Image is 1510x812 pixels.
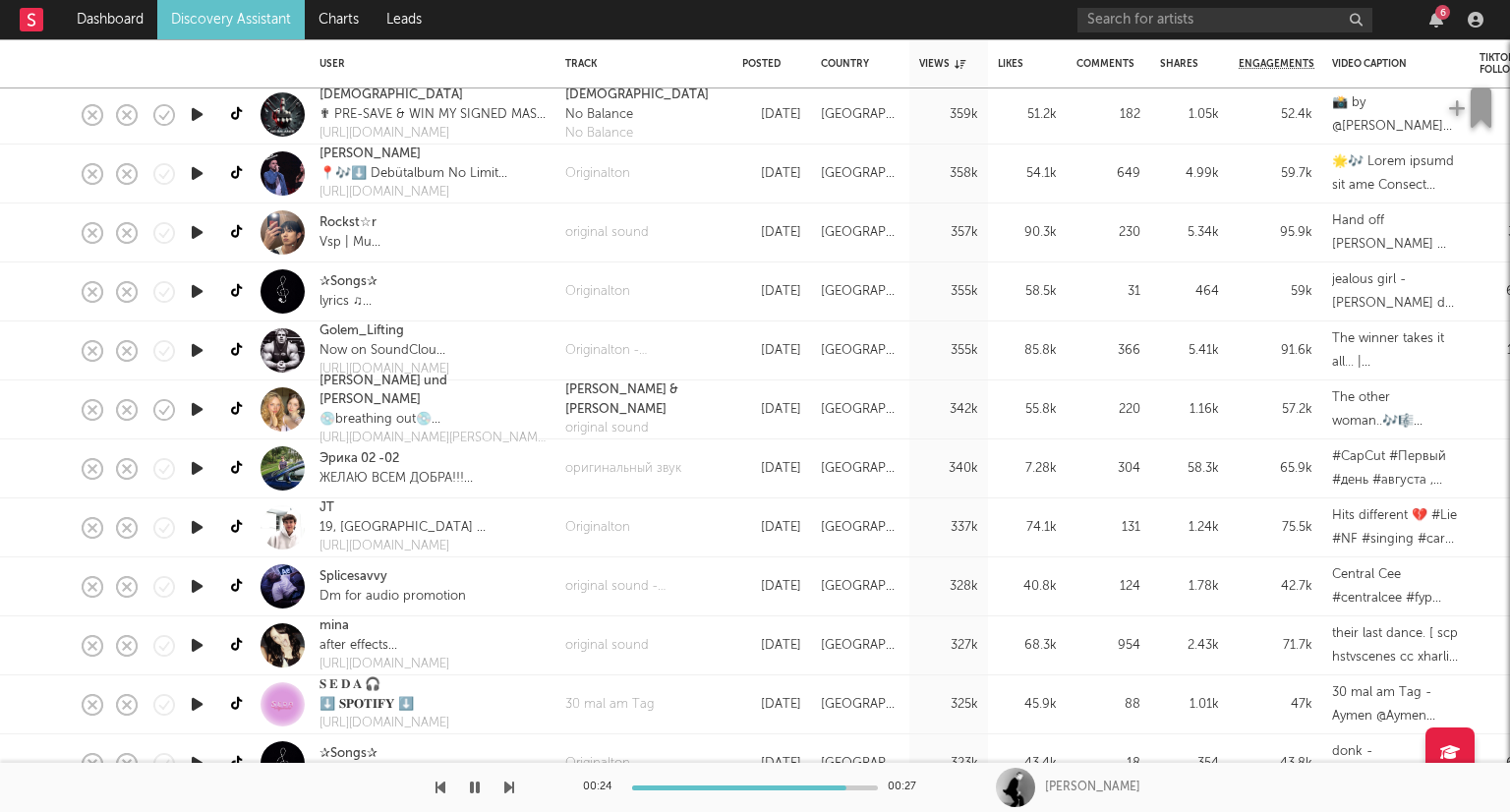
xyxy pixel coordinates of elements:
[319,714,449,733] div: [URL][DOMAIN_NAME]
[998,221,1057,245] div: 90.3k
[565,105,709,125] div: No Balance
[565,164,630,184] a: Originalton
[919,457,978,481] div: 340k
[565,518,630,538] a: Originalton
[1160,398,1219,422] div: 1.16k
[565,86,709,105] div: [DEMOGRAPHIC_DATA]
[1332,681,1460,728] div: 30 mal am Tag - Aymen @Aymen #Aymen #385 #385i #30malamtag #seqanur
[1160,339,1219,363] div: 5.41k
[1239,575,1312,599] div: 42.7k
[1160,58,1198,70] div: Shares
[565,459,681,479] a: оригинальный звук
[1076,634,1140,658] div: 954
[742,221,801,245] div: [DATE]
[565,282,630,302] a: Originalton
[565,754,630,774] a: Originalton
[1239,103,1312,127] div: 52.4k
[998,339,1057,363] div: 85.8k
[919,575,978,599] div: 328k
[821,575,900,599] div: [GEOGRAPHIC_DATA]
[1045,779,1140,796] div: [PERSON_NAME]
[821,634,900,658] div: [GEOGRAPHIC_DATA]
[319,213,377,233] a: Rockst☆r
[821,516,900,540] div: [GEOGRAPHIC_DATA]
[319,105,546,125] div: ✟ PRE-SAVE & WIN MY SIGNED MASK 😱⬇️
[319,233,381,253] div: Vsp | Multi Inactive
[1332,622,1460,669] div: their last dance. [ scp hstvscenes cc xharlis ] #ifilmjarah #foryoupagе #foryou #bellyconklin #be...
[1332,445,1460,493] div: #CapCut #Первый #день #августа , #Здравствуй #август ,#доброго #начала #дня !#С #первой #пятницей...
[1160,752,1219,776] div: 354
[319,410,546,430] div: 💿breathing out💿 📧: [PERSON_NAME][EMAIL_ADDRESS][DOMAIN_NAME]
[1239,162,1312,186] div: 59.7k
[565,58,713,70] div: Track
[1239,457,1312,481] div: 65.9k
[821,457,900,481] div: [GEOGRAPHIC_DATA]
[998,457,1057,481] div: 7.28k
[319,360,449,379] a: [URL][DOMAIN_NAME]
[319,744,377,764] a: ✰Songs✰
[565,223,649,243] div: original sound
[1076,398,1140,422] div: 220
[998,575,1057,599] div: 40.8k
[1076,58,1134,70] div: Comments
[1239,398,1312,422] div: 57.2k
[742,58,791,70] div: Posted
[565,577,723,597] a: original sound - Splicesavvy
[1076,221,1140,245] div: 230
[919,221,978,245] div: 357k
[319,449,399,469] a: Эрика 02 -02
[1239,634,1312,658] div: 71.7k
[319,616,349,636] a: mina
[742,398,801,422] div: [DATE]
[919,58,965,70] div: Views
[742,162,801,186] div: [DATE]
[1332,386,1460,434] div: The other woman..🎶🎼 #aliciajasmina #singing #coversong #viral
[319,469,546,489] div: ЖЕЛАЮ ВСЕМ ДОБРА!!! 🇰🇿❤️❤️❤️🇩🇪 Спасибо за сердечки, комментарии ,подписку!
[1239,221,1312,245] div: 95.9k
[1160,457,1219,481] div: 58.3k
[742,693,801,717] div: [DATE]
[742,339,801,363] div: [DATE]
[742,575,801,599] div: [DATE]
[319,183,546,203] div: [URL][DOMAIN_NAME]
[319,587,466,607] div: Dm for audio promotion
[998,58,1027,70] div: Likes
[1160,162,1219,186] div: 4.99k
[998,162,1057,186] div: 54.1k
[742,103,801,127] div: [DATE]
[1076,457,1140,481] div: 304
[319,321,404,341] a: Golem_Lifting
[319,655,449,674] div: [URL][DOMAIN_NAME]
[1076,280,1140,304] div: 31
[1435,5,1450,20] div: 6
[998,398,1057,422] div: 55.8k
[1239,339,1312,363] div: 91.6k
[1239,752,1312,776] div: 43.8k
[1332,91,1460,139] div: 📸 by @[PERSON_NAME] Photography #hardtechno #techno #rave #raver #puppet #shooting #filmnight
[319,341,449,361] div: Now on SoundCloud! ⬇️⬇️⬇️
[1239,58,1314,70] span: Engagements
[821,103,900,127] div: [GEOGRAPHIC_DATA]
[1239,516,1312,540] div: 75.5k
[1332,740,1460,787] div: donk - [PERSON_NAME]#lyrics #sound #audios #fyp
[319,518,493,538] div: 19, [GEOGRAPHIC_DATA] 🎧 Collab/promo > insta Dm 200k? Feel free to follow :)
[565,636,649,656] a: original sound
[1077,8,1372,32] input: Search for artists
[319,537,493,556] a: [URL][DOMAIN_NAME]
[821,162,900,186] div: [GEOGRAPHIC_DATA]
[1160,693,1219,717] div: 1.01k
[1076,752,1140,776] div: 18
[1332,58,1430,70] div: Video Caption
[919,516,978,540] div: 337k
[565,341,723,361] a: Originalton - Golem_Lifting
[565,419,723,438] div: original sound
[998,280,1057,304] div: 58.5k
[742,634,801,658] div: [DATE]
[319,429,546,448] a: [URL][DOMAIN_NAME][PERSON_NAME]
[919,398,978,422] div: 342k
[919,752,978,776] div: 323k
